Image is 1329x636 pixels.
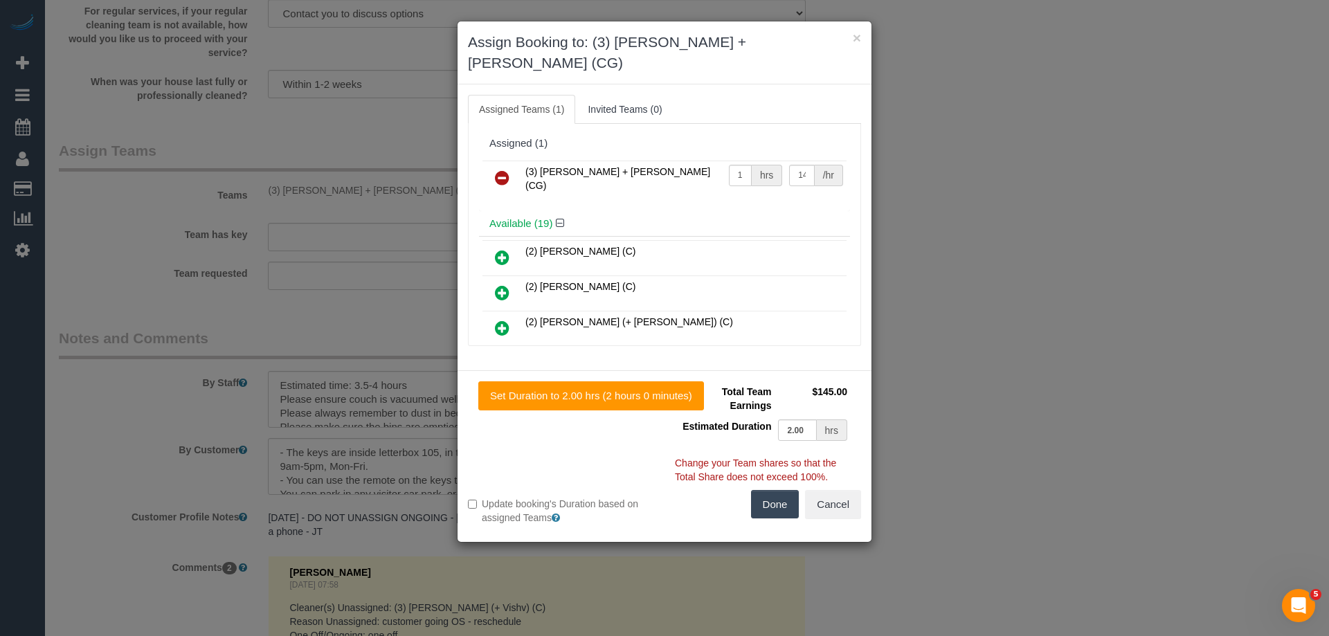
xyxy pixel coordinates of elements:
[577,95,673,124] a: Invited Teams (0)
[1310,589,1321,600] span: 5
[752,165,782,186] div: hrs
[775,381,851,416] td: $145.00
[675,381,775,416] td: Total Team Earnings
[468,95,575,124] a: Assigned Teams (1)
[853,30,861,45] button: ×
[815,165,843,186] div: /hr
[478,381,704,410] button: Set Duration to 2.00 hrs (2 hours 0 minutes)
[525,246,635,257] span: (2) [PERSON_NAME] (C)
[682,421,771,432] span: Estimated Duration
[751,490,799,519] button: Done
[468,500,477,509] input: Update booking's Duration based on assigned Teams
[525,281,635,292] span: (2) [PERSON_NAME] (C)
[805,490,861,519] button: Cancel
[525,166,710,191] span: (3) [PERSON_NAME] + [PERSON_NAME] (CG)
[468,497,654,525] label: Update booking's Duration based on assigned Teams
[468,32,861,73] h3: Assign Booking to: (3) [PERSON_NAME] + [PERSON_NAME] (CG)
[489,218,840,230] h4: Available (19)
[817,419,847,441] div: hrs
[525,316,733,327] span: (2) [PERSON_NAME] (+ [PERSON_NAME]) (C)
[489,138,840,149] div: Assigned (1)
[1282,589,1315,622] iframe: Intercom live chat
